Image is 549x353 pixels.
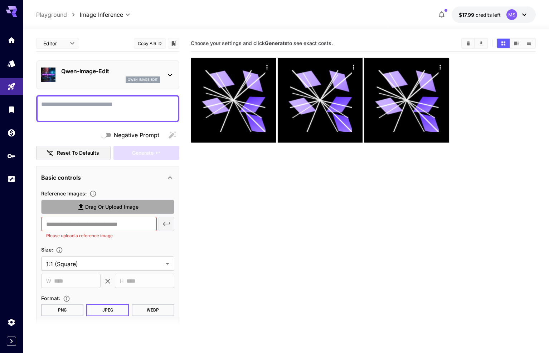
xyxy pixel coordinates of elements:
[506,9,517,20] div: MS
[475,39,487,48] button: Download All
[523,39,535,48] button: Show images in list view
[120,277,123,285] span: H
[41,169,174,186] div: Basic controls
[114,131,159,139] span: Negative Prompt
[43,40,65,47] span: Editor
[134,38,166,49] button: Copy AIR ID
[53,247,66,254] button: Adjust the dimensions of the generated image by specifying its width and height in pixels, or sel...
[36,146,111,160] button: Reset to defaults
[46,277,51,285] span: W
[261,61,272,72] div: Actions
[7,59,16,68] div: Models
[510,39,523,48] button: Show images in video view
[41,200,174,214] label: Drag or upload image
[170,39,177,48] button: Add to library
[476,12,501,18] span: credits left
[7,175,16,184] div: Usage
[41,304,84,316] button: PNG
[7,151,16,160] div: API Keys
[7,82,16,91] div: Playground
[41,295,60,301] span: Format :
[36,10,80,19] nav: breadcrumb
[497,39,510,48] button: Show images in grid view
[434,61,445,72] div: Actions
[348,61,359,72] div: Actions
[128,77,158,82] p: qwen_image_edit
[41,247,53,253] span: Size :
[7,105,16,114] div: Library
[462,39,475,48] button: Clear Images
[459,11,501,19] div: $17.99139
[7,337,16,346] button: Expand sidebar
[41,173,81,182] p: Basic controls
[7,318,16,327] div: Settings
[113,146,179,160] div: Please upload a reference image
[496,38,536,49] div: Show images in grid viewShow images in video viewShow images in list view
[80,10,123,19] span: Image Inference
[7,128,16,137] div: Wallet
[46,260,163,268] span: 1:1 (Square)
[46,232,152,239] p: Please upload a reference image
[86,304,129,316] button: JPEG
[85,203,139,212] span: Drag or upload image
[61,67,160,75] p: Qwen-Image-Edit
[452,6,536,23] button: $17.99139MS
[132,304,174,316] button: WEBP
[461,38,488,49] div: Clear ImagesDownload All
[459,12,476,18] span: $17.99
[7,36,16,45] div: Home
[265,40,287,46] b: Generate
[191,40,333,46] span: Choose your settings and click to see exact costs.
[87,190,99,197] button: Upload a reference image to guide the result. This is needed for Image-to-Image or Inpainting. Su...
[41,190,87,197] span: Reference Images :
[60,295,73,302] button: Choose the file format for the output image.
[36,10,67,19] a: Playground
[41,64,174,86] div: Qwen-Image-Editqwen_image_edit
